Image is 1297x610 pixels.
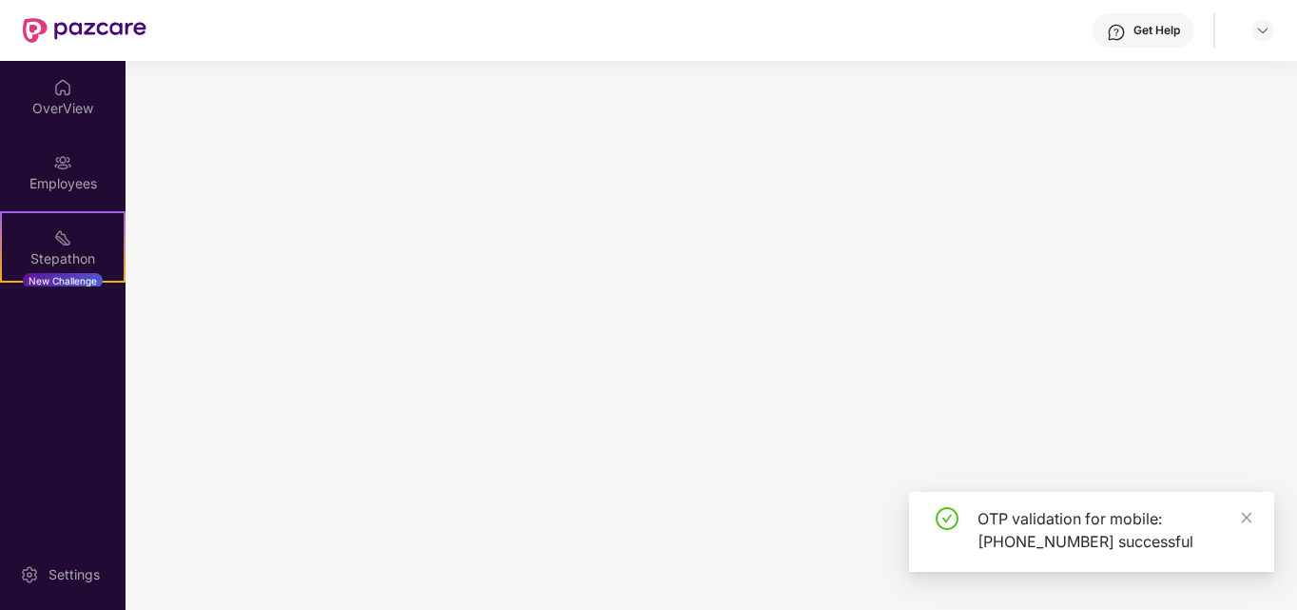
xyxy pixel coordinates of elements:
[23,273,103,288] div: New Challenge
[20,565,39,584] img: svg+xml;base64,PHN2ZyBpZD0iU2V0dGluZy0yMHgyMCIgeG1sbnM9Imh0dHA6Ly93d3cudzMub3JnLzIwMDAvc3ZnIiB3aW...
[978,507,1251,553] div: OTP validation for mobile: [PHONE_NUMBER] successful
[23,18,146,43] img: New Pazcare Logo
[1255,23,1270,38] img: svg+xml;base64,PHN2ZyBpZD0iRHJvcGRvd24tMzJ4MzIiIHhtbG5zPSJodHRwOi8vd3d3LnczLm9yZy8yMDAwL3N2ZyIgd2...
[53,228,72,247] img: svg+xml;base64,PHN2ZyB4bWxucz0iaHR0cDovL3d3dy53My5vcmcvMjAwMC9zdmciIHdpZHRoPSIyMSIgaGVpZ2h0PSIyMC...
[43,565,106,584] div: Settings
[1107,23,1126,42] img: svg+xml;base64,PHN2ZyBpZD0iSGVscC0zMngzMiIgeG1sbnM9Imh0dHA6Ly93d3cudzMub3JnLzIwMDAvc3ZnIiB3aWR0aD...
[1133,23,1180,38] div: Get Help
[53,153,72,172] img: svg+xml;base64,PHN2ZyBpZD0iRW1wbG95ZWVzIiB4bWxucz0iaHR0cDovL3d3dy53My5vcmcvMjAwMC9zdmciIHdpZHRoPS...
[1240,511,1253,524] span: close
[936,507,958,530] span: check-circle
[53,78,72,97] img: svg+xml;base64,PHN2ZyBpZD0iSG9tZSIgeG1sbnM9Imh0dHA6Ly93d3cudzMub3JnLzIwMDAvc3ZnIiB3aWR0aD0iMjAiIG...
[2,249,124,268] div: Stepathon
